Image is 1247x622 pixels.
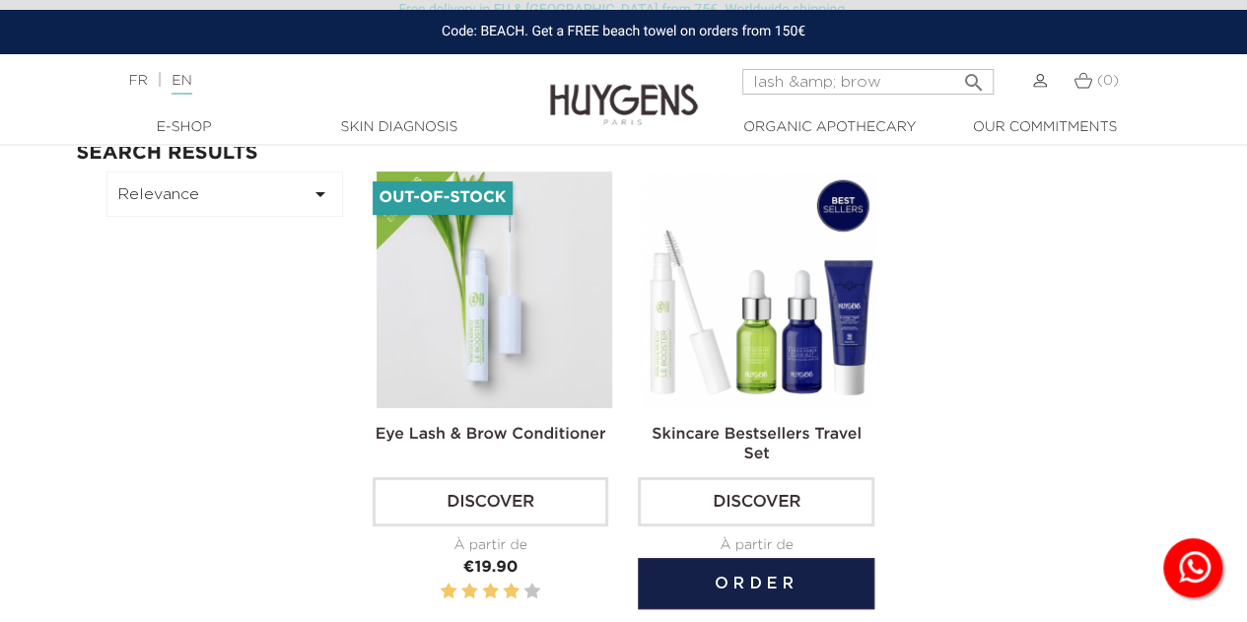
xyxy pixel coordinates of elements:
[461,580,477,604] label: 2
[376,427,606,443] a: Eye Lash & Brow Conditioner
[309,182,332,206] i: 
[373,477,609,526] a: Discover
[731,117,929,138] a: Organic Apothecary
[77,142,1171,164] h2: Search results
[463,560,519,576] span: €19.90
[1097,74,1119,88] span: (0)
[482,580,498,604] label: 3
[956,63,992,90] button: 
[652,427,862,462] a: Skincare Bestsellers Travel Set
[962,65,986,89] i: 
[128,74,147,88] a: FR
[118,69,505,93] div: |
[301,117,498,138] a: Skin Diagnosis
[638,535,874,556] div: À partir de
[441,580,456,604] label: 1
[377,172,613,408] img: Eye Lash & Brow Conditioner
[742,69,994,95] input: Search
[638,558,874,609] button: Order
[86,117,283,138] a: E-Shop
[524,580,540,604] label: 5
[503,580,519,604] label: 4
[550,52,698,128] img: Huygens
[638,477,874,526] a: Discover
[946,117,1143,138] a: Our commitments
[373,535,609,556] div: À partir de
[642,172,878,408] img: Skincare Bestsellers Travel...
[373,181,514,215] li: Out-of-Stock
[106,172,343,217] button: Relevance
[172,74,191,95] a: EN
